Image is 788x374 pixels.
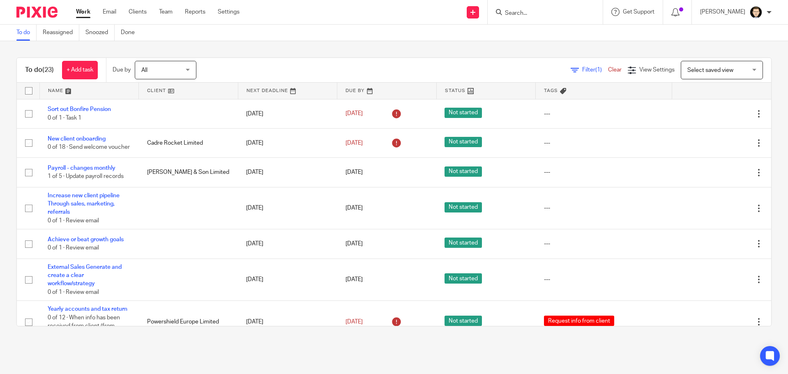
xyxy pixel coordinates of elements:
[346,111,363,117] span: [DATE]
[445,238,482,248] span: Not started
[185,8,205,16] a: Reports
[445,166,482,177] span: Not started
[544,88,558,93] span: Tags
[346,277,363,282] span: [DATE]
[238,158,337,187] td: [DATE]
[129,8,147,16] a: Clients
[544,110,664,118] div: ---
[121,25,141,41] a: Done
[346,169,363,175] span: [DATE]
[48,193,120,215] a: Increase new client pipeline Through sales, marketing, referrals
[749,6,763,19] img: DavidBlack.format_png.resize_200x.png
[25,66,54,74] h1: To do
[238,187,337,229] td: [DATE]
[139,301,238,343] td: Powershield Europe Limited
[687,67,733,73] span: Select saved view
[608,67,622,73] a: Clear
[48,245,99,251] span: 0 of 1 · Review email
[639,67,675,73] span: View Settings
[48,144,130,150] span: 0 of 18 · Send welcome voucher
[48,315,120,337] span: 0 of 12 · When info has been received from client (from automated email or you...
[238,301,337,343] td: [DATE]
[48,136,106,142] a: New client onboarding
[48,115,81,121] span: 0 of 1 · Task 1
[238,259,337,301] td: [DATE]
[139,158,238,187] td: [PERSON_NAME] & Son Limited
[42,67,54,73] span: (23)
[445,202,482,212] span: Not started
[544,316,614,326] span: Request info from client
[76,8,90,16] a: Work
[544,204,664,212] div: ---
[445,137,482,147] span: Not started
[544,275,664,284] div: ---
[346,241,363,247] span: [DATE]
[16,25,37,41] a: To do
[238,229,337,259] td: [DATE]
[103,8,116,16] a: Email
[43,25,79,41] a: Reassigned
[445,108,482,118] span: Not started
[238,128,337,157] td: [DATE]
[238,99,337,128] td: [DATE]
[139,128,238,157] td: Cadre Rocket Limited
[218,8,240,16] a: Settings
[85,25,115,41] a: Snoozed
[346,140,363,146] span: [DATE]
[445,273,482,284] span: Not started
[48,237,124,242] a: Achieve or beat growth goals
[48,218,99,224] span: 0 of 1 · Review email
[48,106,111,112] a: Sort out Bonfire Pension
[544,139,664,147] div: ---
[48,289,99,295] span: 0 of 1 · Review email
[346,319,363,325] span: [DATE]
[346,205,363,211] span: [DATE]
[544,240,664,248] div: ---
[48,165,115,171] a: Payroll - changes monthly
[582,67,608,73] span: Filter
[595,67,602,73] span: (1)
[48,174,124,180] span: 1 of 5 · Update payroll records
[141,67,147,73] span: All
[544,168,664,176] div: ---
[445,316,482,326] span: Not started
[48,306,127,312] a: Yearly accounts and tax return
[62,61,98,79] a: + Add task
[159,8,173,16] a: Team
[16,7,58,18] img: Pixie
[48,264,122,287] a: External Sales Generate and create a clear workflow/strategy
[113,66,131,74] p: Due by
